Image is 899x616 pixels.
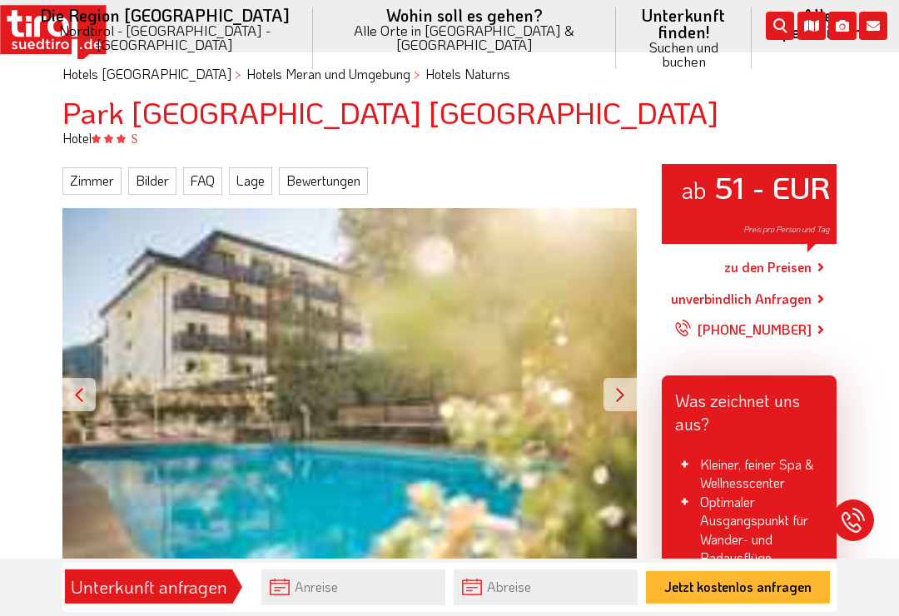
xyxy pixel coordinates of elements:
[681,174,707,205] small: ab
[128,167,176,194] a: Bilder
[62,96,837,129] h1: Park [GEOGRAPHIC_DATA] [GEOGRAPHIC_DATA]
[797,12,826,40] i: Karte öffnen
[674,309,812,350] a: [PHONE_NUMBER]
[70,573,227,601] div: Unterkunft anfragen
[229,167,272,194] a: Lage
[183,167,222,194] a: FAQ
[675,455,823,493] li: Kleiner, feiner Spa & Wellnesscenter
[671,289,812,309] a: unverbindlich Anfragen
[454,569,638,605] input: Abreise
[279,167,368,194] a: Bewertungen
[50,129,849,147] div: Hotel
[724,247,812,289] a: zu den Preisen
[62,167,122,194] a: Zimmer
[636,40,732,68] small: Suchen und buchen
[333,23,596,52] small: Alle Orte in [GEOGRAPHIC_DATA] & [GEOGRAPHIC_DATA]
[261,569,445,605] input: Anreise
[714,167,830,206] strong: 51 - EUR
[743,224,830,235] span: Preis pro Person und Tag
[37,23,293,52] small: Nordtirol - [GEOGRAPHIC_DATA] - [GEOGRAPHIC_DATA]
[828,12,857,40] i: Fotogalerie
[859,12,887,40] i: Kontakt
[662,375,837,442] div: Was zeichnet uns aus?
[675,493,823,568] li: Optimaler Ausgangspunkt für Wander- und Radausflüge
[646,571,830,604] button: Jetzt kostenlos anfragen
